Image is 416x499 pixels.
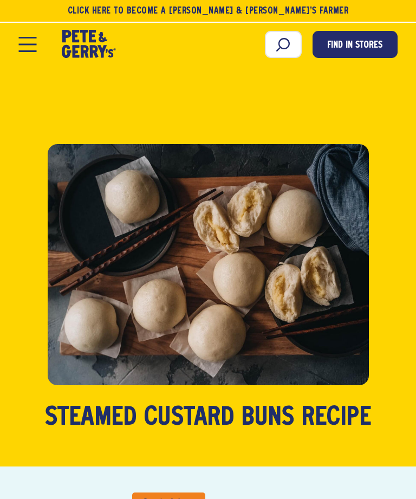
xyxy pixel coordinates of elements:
[242,401,295,435] span: Buns
[265,31,302,58] input: Search
[302,401,371,435] span: Recipe
[18,37,36,52] button: Open Mobile Menu Modal Dialog
[45,401,137,435] span: Steamed
[144,401,235,435] span: Custard
[327,38,382,53] span: Find in Stores
[313,31,398,58] a: Find in Stores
